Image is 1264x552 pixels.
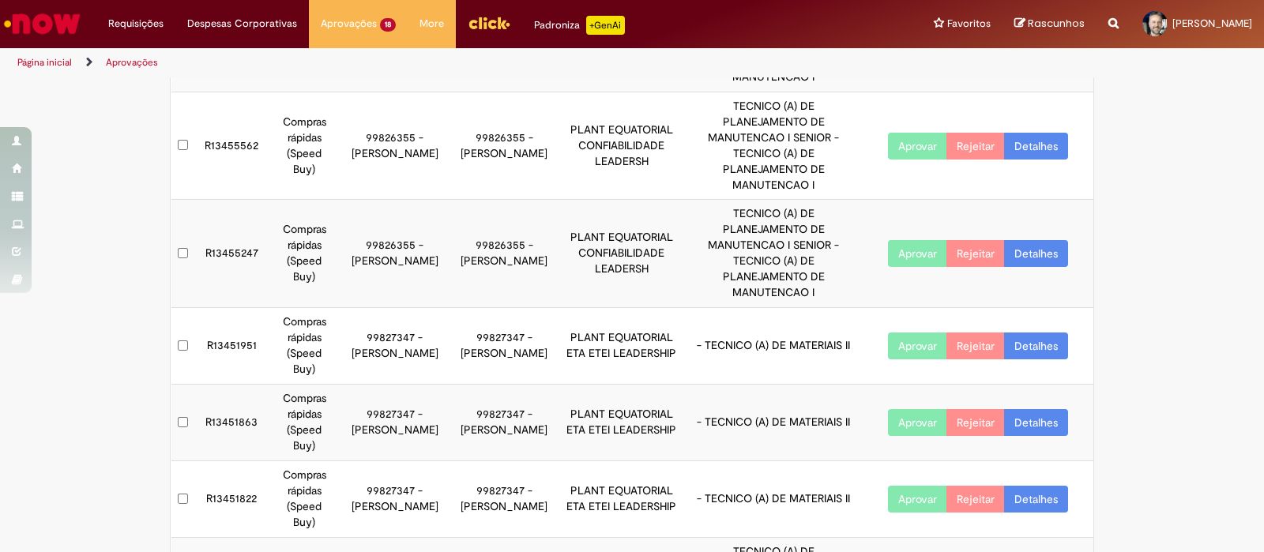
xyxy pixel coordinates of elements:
a: Página inicial [17,56,72,69]
span: [PERSON_NAME] [1172,17,1252,30]
button: Aprovar [888,240,947,267]
span: Favoritos [947,16,991,32]
button: Rejeitar [946,240,1005,267]
span: More [419,16,444,32]
td: 99826355 - [PERSON_NAME] [450,92,559,200]
button: Rejeitar [946,332,1005,359]
td: PLANT EQUATORIAL CONFIABILIDADE LEADERSH [559,92,684,200]
td: PLANT EQUATORIAL ETA ETEI LEADERSHIP [559,385,684,461]
td: Compras rápidas (Speed Buy) [269,461,340,538]
button: Rejeitar [946,409,1005,436]
td: Compras rápidas (Speed Buy) [269,200,340,308]
td: TECNICO (A) DE PLANEJAMENTO DE MANUTENCAO I SENIOR - TECNICO (A) DE PLANEJAMENTO DE MANUTENCAO I [684,92,863,200]
span: 18 [380,18,396,32]
td: PLANT EQUATORIAL ETA ETEI LEADERSHIP [559,461,684,538]
a: Aprovações [106,56,158,69]
button: Rejeitar [946,486,1005,513]
span: Aprovações [321,16,377,32]
img: ServiceNow [2,8,83,39]
td: 99827347 - [PERSON_NAME] [340,385,450,461]
span: Rascunhos [1028,16,1085,31]
td: 99827347 - [PERSON_NAME] [450,461,559,538]
a: Detalhes [1004,486,1068,513]
td: 99826355 - [PERSON_NAME] [450,200,559,308]
td: R13451822 [195,461,268,538]
td: Compras rápidas (Speed Buy) [269,308,340,385]
td: 99827347 - [PERSON_NAME] [450,385,559,461]
button: Rejeitar [946,133,1005,160]
td: PLANT EQUATORIAL CONFIABILIDADE LEADERSH [559,200,684,308]
td: TECNICO (A) DE PLANEJAMENTO DE MANUTENCAO I SENIOR - TECNICO (A) DE PLANEJAMENTO DE MANUTENCAO I [684,200,863,308]
td: 99826355 - [PERSON_NAME] [340,200,450,308]
a: Detalhes [1004,332,1068,359]
td: Compras rápidas (Speed Buy) [269,92,340,200]
td: - TECNICO (A) DE MATERIAIS II [684,308,863,385]
td: 99827347 - [PERSON_NAME] [340,461,450,538]
a: Rascunhos [1014,17,1085,32]
td: R13455562 [195,92,268,200]
button: Aprovar [888,332,947,359]
button: Aprovar [888,133,947,160]
td: Compras rápidas (Speed Buy) [269,385,340,461]
td: 99827347 - [PERSON_NAME] [450,308,559,385]
button: Aprovar [888,486,947,513]
span: Despesas Corporativas [187,16,297,32]
div: Padroniza [534,16,625,35]
p: +GenAi [586,16,625,35]
td: PLANT EQUATORIAL ETA ETEI LEADERSHIP [559,308,684,385]
a: Detalhes [1004,240,1068,267]
img: click_logo_yellow_360x200.png [468,11,510,35]
td: - TECNICO (A) DE MATERIAIS II [684,461,863,538]
td: 99827347 - [PERSON_NAME] [340,308,450,385]
button: Aprovar [888,409,947,436]
td: 99826355 - [PERSON_NAME] [340,92,450,200]
ul: Trilhas de página [12,48,831,77]
span: Requisições [108,16,164,32]
a: Detalhes [1004,133,1068,160]
td: R13451863 [195,385,268,461]
a: Detalhes [1004,409,1068,436]
td: - TECNICO (A) DE MATERIAIS II [684,385,863,461]
td: R13451951 [195,308,268,385]
td: R13455247 [195,200,268,308]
